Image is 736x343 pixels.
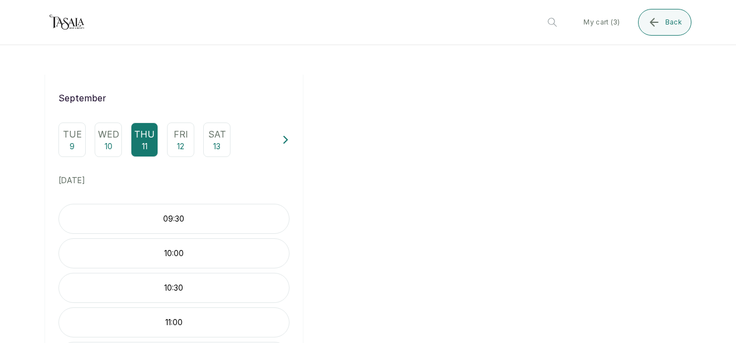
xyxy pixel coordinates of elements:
p: Tue [63,128,82,141]
p: Thu [134,128,155,141]
p: 10:30 [59,282,289,293]
p: 10 [105,141,112,152]
p: 10:00 [59,248,289,259]
button: Back [638,9,691,36]
span: Back [665,18,682,27]
p: 13 [213,141,220,152]
button: My cart (3) [575,9,629,36]
p: 9 [70,141,75,152]
p: 11 [142,141,148,152]
p: September [58,91,290,105]
p: Fri [174,128,188,141]
p: [DATE] [58,175,290,186]
p: Wed [98,128,119,141]
p: 11:00 [59,317,289,328]
p: 09:30 [59,213,289,224]
p: 12 [177,141,184,152]
p: Sat [208,128,226,141]
img: business logo [45,11,89,33]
